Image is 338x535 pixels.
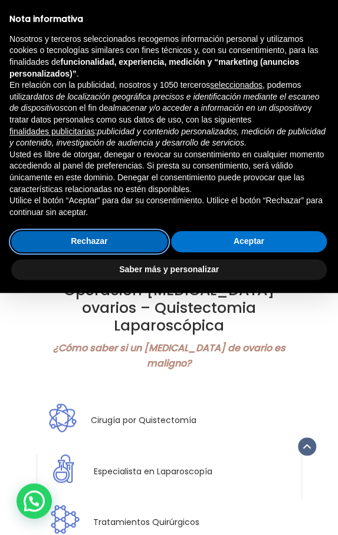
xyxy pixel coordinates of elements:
span: Especialista en Laparoscopía [84,454,212,487]
button: finalidades publicitarias [9,126,95,138]
a: Custom icon Cirugía por Quistectomía [45,404,196,437]
button: Saber más y personalizar [11,259,327,280]
p: Usted es libre de otorgar, denegar o revocar su consentimiento en cualquier momento accediendo al... [9,149,329,195]
a: Custom icon Especialista en Laparoscopía [46,454,212,487]
em: almacenar y/o acceder a información en un dispositivo [108,103,307,113]
a: ¿Cómo saber si un [MEDICAL_DATA] de ovario es maligno? [53,341,286,370]
span: Cirugía por Quistectomía [81,404,196,437]
h2: Nota informativa [9,14,329,24]
img: Custom icon [48,505,83,533]
img: Custom icon [45,404,80,432]
button: Rechazar [11,231,168,252]
p: Nosotros y terceros seleccionados recogemos información personal y utilizamos cookies o tecnologí... [9,34,329,80]
em: publicidad y contenido personalizados, medición de publicidad y contenido, investigación de audie... [9,127,325,148]
p: En relación con la publicidad, nosotros y 1050 terceros , podemos utilizar con el fin de y tratar... [9,80,329,149]
em: datos de localización geográfica precisos e identificación mediante el escaneo de dispositivos [9,92,319,113]
img: Custom icon [46,454,81,483]
p: Utilice el botón “Aceptar” para dar su consentimiento. Utilice el botón “Rechazar” para continuar... [9,195,329,218]
button: Aceptar [171,231,327,252]
strong: funcionalidad, experiencia, medición y “marketing (anuncios personalizados)” [9,57,299,78]
h2: Operación [MEDICAL_DATA] ovarios – Quistectomia Laparoscópica [45,282,293,335]
button: seleccionados [210,80,262,91]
